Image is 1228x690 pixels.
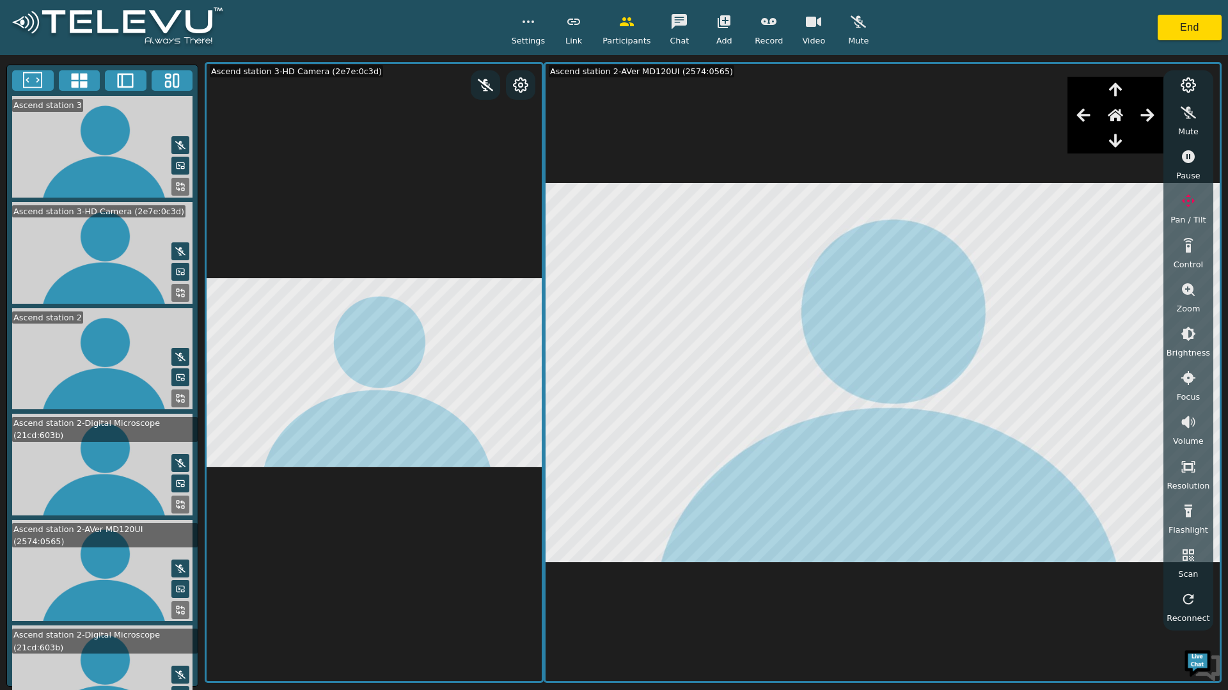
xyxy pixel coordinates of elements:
button: Replace Feed [171,389,189,407]
button: Replace Feed [171,284,189,302]
span: Reconnect [1167,612,1209,624]
button: Mute [171,560,189,577]
span: Participants [602,35,650,47]
button: Mute [171,348,189,366]
button: Picture in Picture [171,474,189,492]
div: Ascend station 2-AVer MD120UI (2574:0565) [549,65,734,77]
div: Ascend station 2-AVer MD120UI (2574:0565) [12,523,198,547]
span: Focus [1177,391,1200,403]
button: Picture in Picture [171,157,189,175]
span: Settings [512,35,546,47]
span: Resolution [1167,480,1209,492]
span: Volume [1173,435,1204,447]
span: Control [1174,258,1203,271]
button: Three Window Medium [152,70,193,91]
button: 4x4 [59,70,100,91]
img: Chat Widget [1183,645,1222,684]
span: Link [565,35,582,47]
button: Mute [171,666,189,684]
button: Two Window Medium [105,70,146,91]
span: Video [802,35,825,47]
span: Mute [848,35,869,47]
button: Replace Feed [171,601,189,619]
button: Mute [171,136,189,154]
span: Mute [1178,125,1199,137]
button: Picture in Picture [171,368,189,386]
div: Ascend station 3-HD Camera (2e7e:0c3d) [12,205,185,217]
span: Chat [670,35,689,47]
div: Ascend station 2-Digital Microscope (21cd:603b) [12,629,198,653]
button: Replace Feed [171,178,189,196]
button: Mute [171,242,189,260]
span: Pan / Tilt [1170,214,1206,226]
button: Fullscreen [12,70,54,91]
span: Flashlight [1169,524,1208,536]
span: Scan [1178,568,1198,580]
button: End [1158,15,1222,40]
div: Ascend station 3 [12,99,83,111]
div: Ascend station 3-HD Camera (2e7e:0c3d) [210,65,383,77]
button: Picture in Picture [171,580,189,598]
img: logoWhite.png [6,4,228,52]
span: Pause [1176,169,1200,182]
div: Ascend station 2 [12,311,83,324]
span: Record [755,35,783,47]
span: Add [716,35,732,47]
button: Replace Feed [171,496,189,514]
span: Zoom [1176,302,1200,315]
button: Picture in Picture [171,263,189,281]
div: Ascend station 2-Digital Microscope (21cd:603b) [12,417,198,441]
button: Mute [171,454,189,472]
span: Brightness [1167,347,1210,359]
